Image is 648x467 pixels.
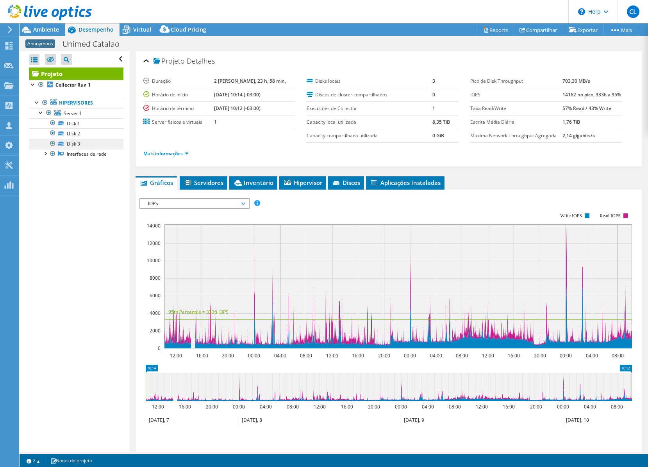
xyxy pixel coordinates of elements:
[143,150,189,157] a: Mais informações
[313,403,325,410] text: 12:00
[21,456,45,465] a: 2
[248,352,260,359] text: 00:00
[534,352,546,359] text: 20:00
[432,132,444,139] b: 0 GiB
[55,82,91,88] b: Collector Run 1
[332,179,360,186] span: Discos
[171,26,206,33] span: Cloud Pricing
[586,352,598,359] text: 04:00
[64,110,82,117] span: Server 1
[600,213,621,218] text: Read IOPS
[29,149,123,159] a: Interfaces de rede
[421,403,434,410] text: 04:00
[562,132,595,139] b: 2,14 gigabits/s
[557,403,569,410] text: 00:00
[29,67,123,80] a: Projeto
[368,403,380,410] text: 20:00
[611,352,623,359] text: 08:00
[370,179,441,186] span: Aplicações Instaladas
[143,105,214,112] label: Horário de término
[403,352,416,359] text: 00:00
[307,105,432,112] label: Execuções de Collector
[514,24,563,36] a: Compartilhar
[25,39,55,48] span: Anonymous
[79,26,114,33] span: Desempenho
[430,352,442,359] text: 04:00
[286,403,298,410] text: 08:00
[59,40,132,48] h1: Unimed Catalao
[29,98,123,108] a: Hipervisores
[133,26,151,33] span: Virtual
[147,240,161,247] text: 12000
[562,91,621,98] b: 14162 no pico, 3336 a 95%
[147,222,161,229] text: 14000
[29,128,123,139] a: Disk 2
[300,352,312,359] text: 08:00
[584,403,596,410] text: 04:00
[507,352,519,359] text: 16:00
[562,105,611,112] b: 57% Read / 43% Write
[179,403,191,410] text: 16:00
[455,352,468,359] text: 08:00
[150,327,161,334] text: 2000
[158,345,161,352] text: 0
[196,352,208,359] text: 16:00
[341,403,353,410] text: 16:00
[578,8,585,15] svg: \n
[187,56,215,66] span: Detalhes
[470,118,562,126] label: Escrita Média Diária
[502,403,514,410] text: 16:00
[184,179,223,186] span: Servidores
[221,352,234,359] text: 20:00
[143,77,214,85] label: Duração
[232,403,245,410] text: 00:00
[283,179,322,186] span: Hipervisor
[562,78,590,84] b: 703,30 MB/s
[563,24,604,36] a: Exportar
[432,105,435,112] b: 1
[477,24,514,36] a: Reports
[150,275,161,281] text: 8000
[150,292,161,299] text: 6000
[307,118,432,126] label: Capacity local utilizada
[432,78,435,84] b: 3
[144,199,245,208] span: IOPS
[470,132,562,140] label: Maxima Network Throughput Agregada
[143,91,214,99] label: Horário de início
[627,5,639,18] span: CL
[307,91,432,99] label: Discos de cluster compartilhados
[378,352,390,359] text: 20:00
[214,91,261,98] b: [DATE] 10:14 (-03:00)
[307,132,432,140] label: Capacity compartilhada utilizada
[29,80,123,90] a: Collector Run 1
[150,310,161,316] text: 4000
[168,309,228,315] text: 95th Percentile = 3336 IOPS
[432,119,450,125] b: 8,35 TiB
[45,456,98,465] a: Notas do projeto
[482,352,494,359] text: 12:00
[352,352,364,359] text: 16:00
[603,24,638,36] a: Mais
[214,105,261,112] b: [DATE] 10:12 (-03:00)
[470,105,562,112] label: Taxa Read/Write
[170,352,182,359] text: 12:00
[233,179,273,186] span: Inventário
[205,403,218,410] text: 20:00
[470,77,562,85] label: Pico de Disk Throughput
[559,352,571,359] text: 00:00
[154,57,185,65] span: Projeto
[214,78,286,84] b: 2 [PERSON_NAME], 23 h, 58 min,
[29,118,123,128] a: Disk 1
[395,403,407,410] text: 00:00
[147,257,161,264] text: 10000
[29,139,123,149] a: Disk 3
[432,91,435,98] b: 0
[530,403,542,410] text: 20:00
[152,403,164,410] text: 12:00
[307,77,432,85] label: Disks locais
[475,403,487,410] text: 12:00
[143,118,214,126] label: Server físicos e virtuais
[560,213,582,218] text: Write IOPS
[33,26,59,33] span: Ambiente
[326,352,338,359] text: 12:00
